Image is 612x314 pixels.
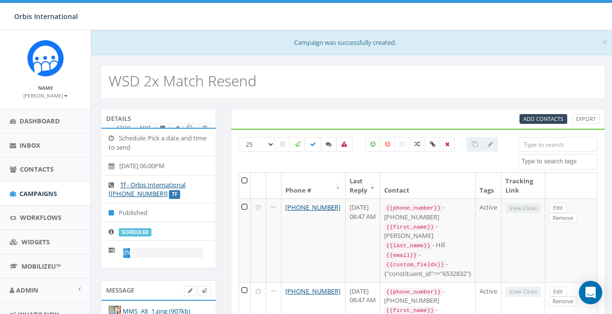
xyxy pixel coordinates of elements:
label: Positive [365,137,381,152]
span: Contacts [20,165,54,174]
a: Add Contacts [519,114,567,124]
a: Edit [549,203,567,213]
span: Dashboard [19,117,60,125]
span: View Campaign Delivery Statistics [203,124,207,131]
i: Schedule: Pick a date and time to send [109,135,119,141]
span: Widgets [21,237,50,246]
div: - [PERSON_NAME] [384,222,471,240]
div: - [PHONE_NUMBER] [384,287,471,305]
code: {{phone_number}} [384,288,443,296]
input: Type to search [519,137,597,152]
div: Details [101,109,216,128]
a: Stop [113,123,134,133]
label: TF [169,190,180,199]
th: Phone #: activate to sort column ascending [281,173,346,198]
a: Export [572,114,600,124]
div: - [PHONE_NUMBER] [384,203,471,221]
small: Name [38,84,53,91]
div: Message [101,280,216,300]
label: scheduled [119,228,151,237]
span: Edit Campaign Title [175,124,179,131]
textarea: Search [521,157,597,166]
th: Tags [476,173,501,198]
label: Replied [320,137,337,152]
img: Rally_Corp_Icon.png [27,40,64,77]
span: Add Contacts [523,115,563,122]
label: Sending [289,137,306,152]
label: Bounced [336,137,352,152]
i: Published [109,210,119,216]
a: Edit [549,287,567,297]
div: - [384,250,471,260]
span: × [602,35,608,49]
li: [DATE] 06:00PM [101,156,216,176]
span: Orbis International [14,12,78,21]
th: Contact [380,173,476,198]
a: Remove [549,213,577,223]
code: {{email}} [384,251,419,260]
code: {{phone_number}} [384,204,443,213]
span: Edit Campaign Body [188,287,192,294]
h2: WSD 2x Match Resend [109,73,257,89]
span: CSV files only [523,115,563,122]
span: Campaigns [19,189,57,198]
span: Clone Campaign [187,124,192,131]
span: Workflows [20,213,61,222]
label: Pending [275,137,290,152]
span: Inbox [19,141,40,150]
a: Remove [549,296,577,307]
a: [PHONE_NUMBER] [285,203,340,212]
span: Archive Campaign [160,124,166,131]
button: Close [602,37,608,47]
code: {{first_name}} [384,223,436,232]
span: Admin [16,286,38,294]
div: - Hill [384,240,471,250]
a: Edit [136,123,155,133]
div: Open Intercom Messenger [579,281,602,304]
span: Send Test Message [202,287,207,294]
label: Mixed [409,137,426,152]
th: Tracking Link [501,173,545,198]
span: MobilizeU™ [21,262,61,271]
label: Removed [440,137,455,152]
td: [DATE] 08:47 AM [346,198,380,282]
label: Delivered [305,137,321,152]
div: 0% [123,248,130,258]
a: [PHONE_NUMBER] [285,287,340,295]
a: Tf - Orbis International [[PHONE_NUMBER]] [109,180,185,198]
code: {{custom_fields}} [384,260,446,269]
label: Neutral [394,137,410,152]
small: [PERSON_NAME] [23,92,68,99]
th: Last Reply: activate to sort column ascending [346,173,380,198]
li: Schedule: Pick a date and time to send [101,129,216,157]
a: [PERSON_NAME] [23,91,68,99]
code: {{last_name}} [384,241,432,250]
div: - {"constituent_id"=>"6532832"} [384,259,471,278]
td: Active [476,198,501,282]
label: Link Clicked [425,137,441,152]
label: Negative [380,137,395,152]
li: Published [101,203,216,222]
